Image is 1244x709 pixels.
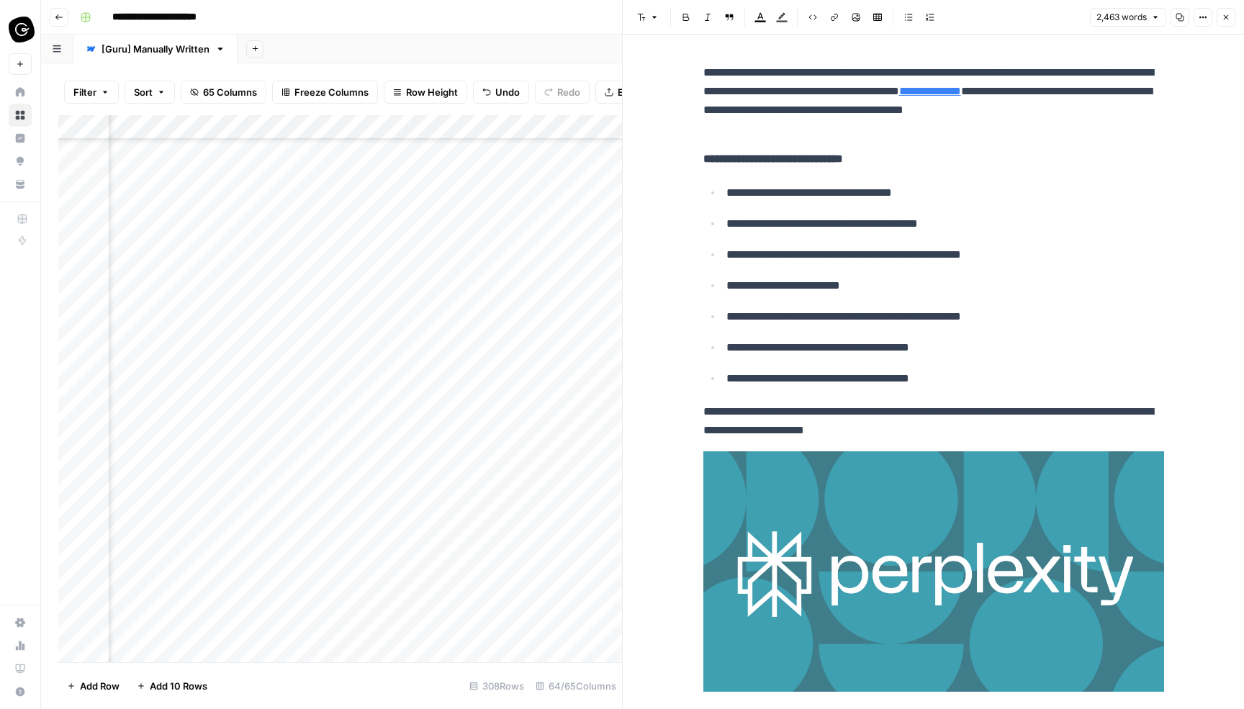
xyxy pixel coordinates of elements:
[134,85,153,99] span: Sort
[495,85,520,99] span: Undo
[73,35,238,63] a: [Guru] Manually Written
[73,85,96,99] span: Filter
[9,81,32,104] a: Home
[150,679,207,693] span: Add 10 Rows
[557,85,580,99] span: Redo
[128,674,216,697] button: Add 10 Rows
[181,81,266,104] button: 65 Columns
[9,150,32,173] a: Opportunities
[9,634,32,657] a: Usage
[9,12,32,48] button: Workspace: Guru
[535,81,590,104] button: Redo
[9,611,32,634] a: Settings
[125,81,175,104] button: Sort
[473,81,529,104] button: Undo
[1096,11,1147,24] span: 2,463 words
[595,81,678,104] button: Export CSV
[203,85,257,99] span: 65 Columns
[272,81,378,104] button: Freeze Columns
[9,657,32,680] a: Learning Hub
[9,104,32,127] a: Browse
[464,674,530,697] div: 308 Rows
[294,85,369,99] span: Freeze Columns
[530,674,622,697] div: 64/65 Columns
[80,679,120,693] span: Add Row
[406,85,458,99] span: Row Height
[9,17,35,42] img: Guru Logo
[58,674,128,697] button: Add Row
[102,42,209,56] div: [Guru] Manually Written
[9,680,32,703] button: Help + Support
[64,81,119,104] button: Filter
[9,173,32,196] a: Your Data
[384,81,467,104] button: Row Height
[1090,8,1166,27] button: 2,463 words
[9,127,32,150] a: Insights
